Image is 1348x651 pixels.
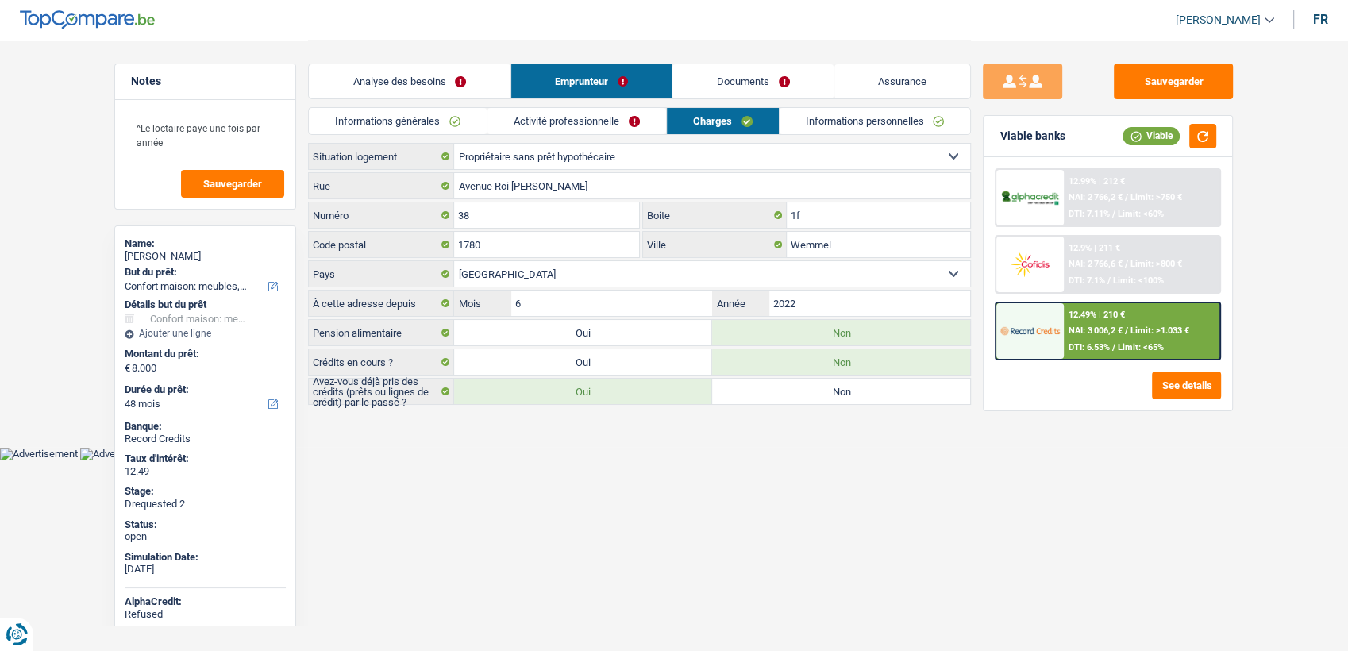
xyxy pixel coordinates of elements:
[643,232,788,257] label: Ville
[712,320,970,345] label: Non
[1125,325,1128,336] span: /
[712,349,970,375] label: Non
[780,108,971,134] a: Informations personnelles
[125,299,286,311] div: Détails but du prêt
[1118,342,1164,352] span: Limit: <65%
[125,266,283,279] label: But du prêt:
[309,261,454,287] label: Pays
[1000,249,1059,279] img: Cofidis
[125,237,286,250] div: Name:
[1112,342,1115,352] span: /
[80,448,158,460] img: Advertisement
[125,328,286,339] div: Ajouter une ligne
[1000,189,1059,207] img: AlphaCredit
[1112,209,1115,219] span: /
[1125,192,1128,202] span: /
[309,291,454,316] label: À cette adresse depuis
[1107,275,1111,286] span: /
[1130,325,1189,336] span: Limit: >1.033 €
[1069,275,1105,286] span: DTI: 7.1%
[309,173,454,198] label: Rue
[999,129,1065,143] div: Viable banks
[20,10,155,29] img: TopCompare Logo
[125,383,283,396] label: Durée du prêt:
[1130,259,1182,269] span: Limit: >800 €
[511,64,672,98] a: Emprunteur
[1069,325,1123,336] span: NAI: 3 006,2 €
[1130,192,1182,202] span: Limit: >750 €
[1000,316,1059,345] img: Record Credits
[309,349,454,375] label: Crédits en cours ?
[712,379,970,404] label: Non
[1069,192,1123,202] span: NAI: 2 766,2 €
[125,518,286,531] div: Status:
[125,348,283,360] label: Montant du prêt:
[454,379,712,404] label: Oui
[125,608,286,621] div: Refused
[309,202,454,228] label: Numéro
[1176,13,1261,27] span: [PERSON_NAME]
[125,433,286,445] div: Record Credits
[309,64,510,98] a: Analyse des besoins
[1113,275,1164,286] span: Limit: <100%
[1069,259,1123,269] span: NAI: 2 766,6 €
[125,530,286,543] div: open
[454,349,712,375] label: Oui
[834,64,971,98] a: Assurance
[181,170,284,198] button: Sauvegarder
[1069,342,1110,352] span: DTI: 6.53%
[1123,127,1180,144] div: Viable
[125,420,286,433] div: Banque:
[125,551,286,564] div: Simulation Date:
[309,232,454,257] label: Code postal
[1069,243,1120,253] div: 12.9% | 211 €
[125,453,286,465] div: Taux d'intérêt:
[1152,372,1221,399] button: See details
[1069,310,1125,320] div: 12.49% | 210 €
[309,320,454,345] label: Pension alimentaire
[1069,176,1125,187] div: 12.99% | 212 €
[643,202,788,228] label: Boite
[769,291,970,316] input: AAAA
[1118,209,1164,219] span: Limit: <60%
[309,108,487,134] a: Informations générales
[454,320,712,345] label: Oui
[1313,12,1328,27] div: fr
[1125,259,1128,269] span: /
[487,108,666,134] a: Activité professionnelle
[672,64,834,98] a: Documents
[712,291,768,316] label: Année
[511,291,712,316] input: MM
[125,362,130,375] span: €
[1163,7,1274,33] a: [PERSON_NAME]
[309,379,454,404] label: Avez-vous déjà pris des crédits (prêts ou lignes de crédit) par le passé ?
[125,563,286,576] div: [DATE]
[125,595,286,608] div: AlphaCredit:
[667,108,779,134] a: Charges
[131,75,279,88] h5: Notes
[454,291,510,316] label: Mois
[125,250,286,263] div: [PERSON_NAME]
[125,498,286,510] div: Drequested 2
[1069,209,1110,219] span: DTI: 7.11%
[125,485,286,498] div: Stage:
[203,179,262,189] span: Sauvegarder
[309,144,454,169] label: Situation logement
[1114,64,1233,99] button: Sauvegarder
[125,465,286,478] div: 12.49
